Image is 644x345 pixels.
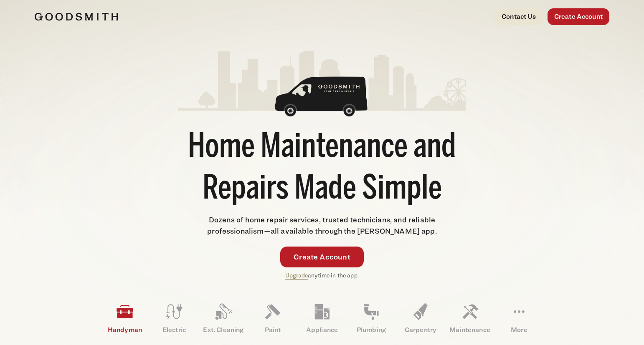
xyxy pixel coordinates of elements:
[248,325,297,335] p: Paint
[495,8,543,25] a: Contact Us
[347,325,396,335] p: Plumbing
[396,325,445,335] p: Carpentry
[285,271,359,280] p: anytime in the app.
[178,127,466,211] h1: Home Maintenance and Repairs Made Simple
[548,8,609,25] a: Create Account
[396,297,445,340] a: Carpentry
[297,297,347,340] a: Appliance
[150,297,199,340] a: Electric
[248,297,297,340] a: Paint
[207,215,437,235] span: Dozens of home repair services, trusted technicians, and reliable professionalism—all available t...
[199,325,248,335] p: Ext. Cleaning
[297,325,347,335] p: Appliance
[280,247,364,267] a: Create Account
[199,297,248,340] a: Ext. Cleaning
[100,297,150,340] a: Handyman
[494,325,544,335] p: More
[100,325,150,335] p: Handyman
[445,325,494,335] p: Maintenance
[494,297,544,340] a: More
[35,13,118,21] img: Goodsmith
[150,325,199,335] p: Electric
[285,272,308,279] a: Upgrade
[347,297,396,340] a: Plumbing
[445,297,494,340] a: Maintenance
